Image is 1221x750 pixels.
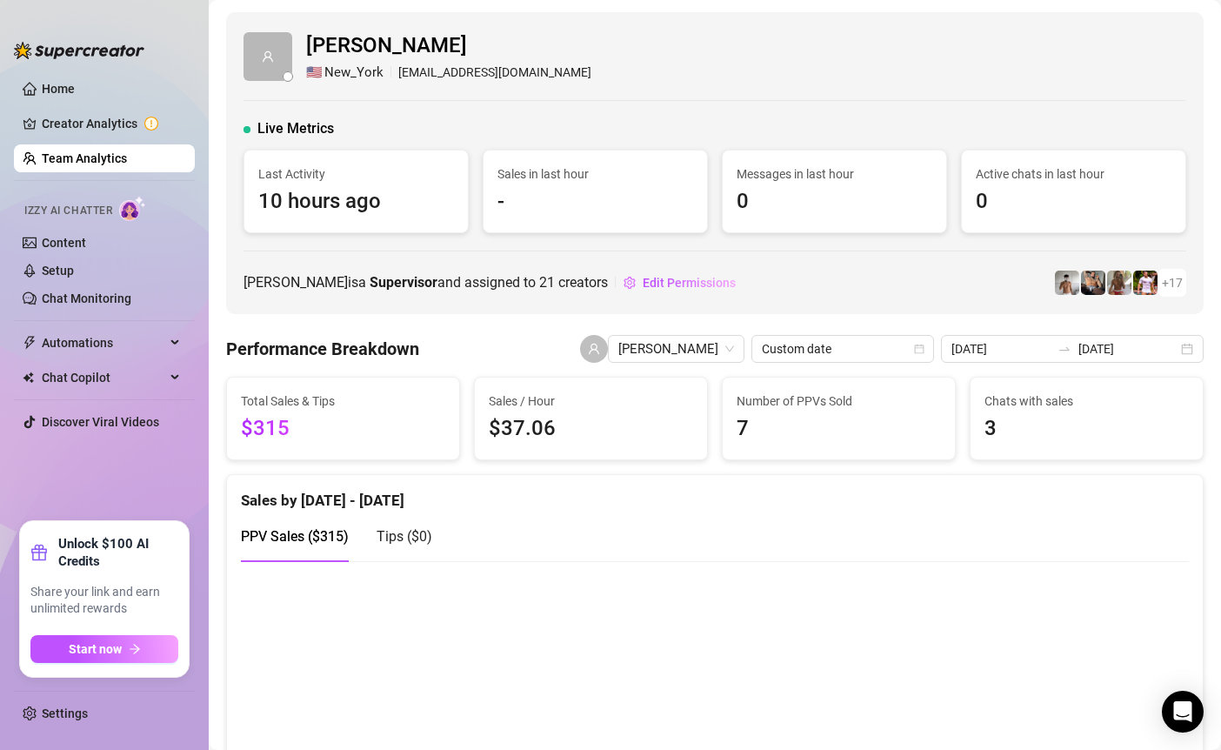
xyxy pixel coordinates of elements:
[241,392,445,411] span: Total Sales & Tips
[262,50,274,63] span: user
[737,412,941,445] span: 7
[306,30,591,63] span: [PERSON_NAME]
[30,584,178,618] span: Share your link and earn unlimited rewards
[623,269,737,297] button: Edit Permissions
[370,274,437,291] b: Supervisor
[1058,342,1071,356] span: swap-right
[42,264,74,278] a: Setup
[257,118,334,139] span: Live Metrics
[241,412,445,445] span: $315
[976,164,1171,184] span: Active chats in last hour
[489,412,693,445] span: $37.06
[119,196,146,221] img: AI Chatter
[324,63,384,84] span: New_York
[914,344,924,354] span: calendar
[42,82,75,96] a: Home
[1058,342,1071,356] span: to
[42,329,165,357] span: Automations
[42,291,131,305] a: Chat Monitoring
[306,63,323,84] span: 🇺🇸
[737,392,941,411] span: Number of PPVs Sold
[69,642,122,656] span: Start now
[30,544,48,561] span: gift
[23,372,34,384] img: Chat Copilot
[24,203,112,219] span: Izzy AI Chatter
[241,528,349,545] span: PPV Sales ( $315 )
[377,528,432,545] span: Tips ( $0 )
[241,475,1189,512] div: Sales by [DATE] - [DATE]
[1133,271,1158,295] img: Hector
[1078,339,1178,358] input: End date
[42,364,165,392] span: Chat Copilot
[14,42,144,59] img: logo-BBDzfeDw.svg
[976,185,1171,218] span: 0
[1107,271,1131,295] img: Nathaniel
[737,185,932,218] span: 0
[129,643,141,655] span: arrow-right
[737,164,932,184] span: Messages in last hour
[42,236,86,250] a: Content
[244,271,608,293] span: [PERSON_NAME] is a and assigned to creators
[1055,271,1079,295] img: aussieboy_j
[306,63,591,84] div: [EMAIL_ADDRESS][DOMAIN_NAME]
[539,274,555,291] span: 21
[258,185,454,218] span: 10 hours ago
[624,277,636,289] span: setting
[1081,271,1105,295] img: George
[643,276,736,290] span: Edit Permissions
[58,535,178,570] strong: Unlock $100 AI Credits
[23,336,37,350] span: thunderbolt
[42,151,127,165] a: Team Analytics
[226,337,419,361] h4: Performance Breakdown
[762,336,924,362] span: Custom date
[42,706,88,720] a: Settings
[30,635,178,663] button: Start nowarrow-right
[618,336,734,362] span: Chloe Louise
[258,164,454,184] span: Last Activity
[984,392,1189,411] span: Chats with sales
[42,110,181,137] a: Creator Analytics exclamation-circle
[1162,691,1204,733] div: Open Intercom Messenger
[497,164,693,184] span: Sales in last hour
[489,392,693,411] span: Sales / Hour
[42,415,159,429] a: Discover Viral Videos
[1162,273,1183,292] span: + 17
[497,185,693,218] span: -
[984,412,1189,445] span: 3
[951,339,1051,358] input: Start date
[588,343,600,355] span: user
